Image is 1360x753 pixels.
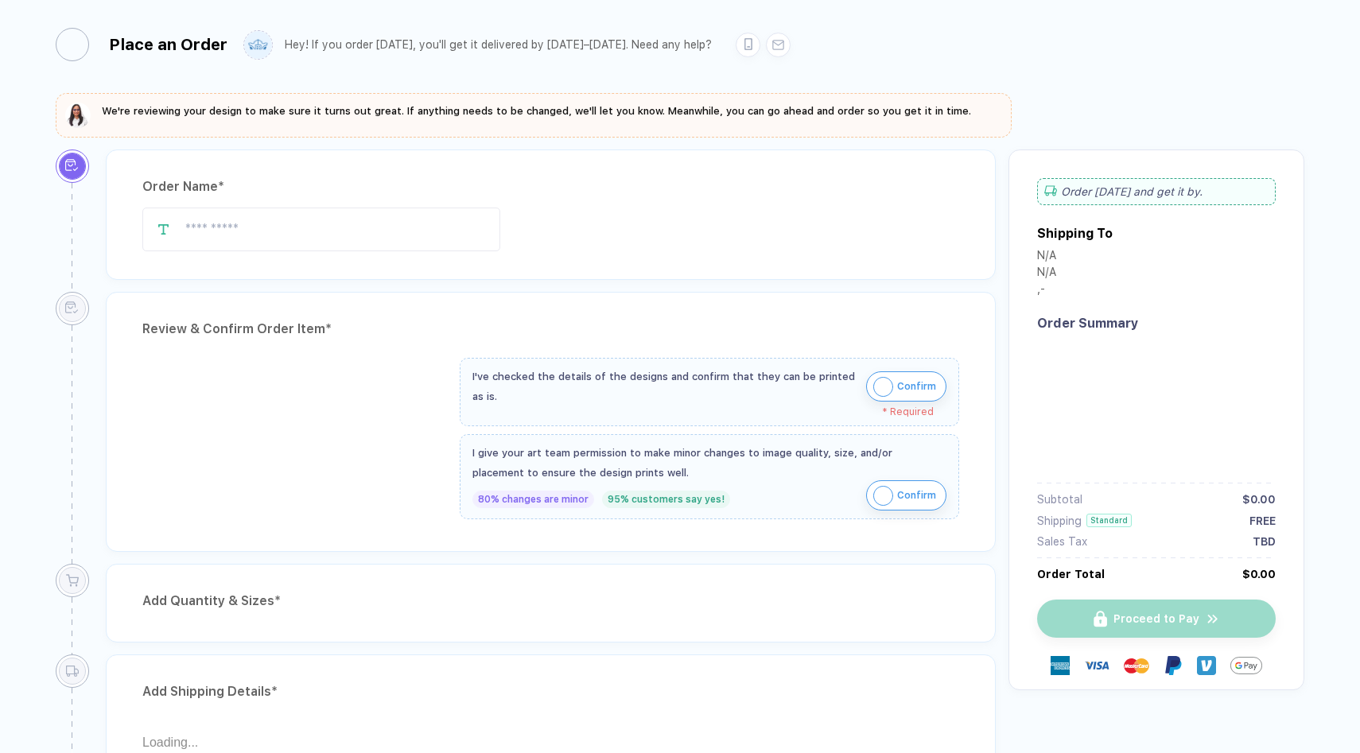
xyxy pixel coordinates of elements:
[897,374,936,399] span: Confirm
[897,483,936,508] span: Confirm
[285,38,712,52] div: Hey! If you order [DATE], you'll get it delivered by [DATE]–[DATE]. Need any help?
[1164,656,1183,675] img: Paypal
[472,406,934,417] div: * Required
[472,443,946,483] div: I give your art team permission to make minor changes to image quality, size, and/or placement to...
[1230,650,1262,681] img: GPay
[65,103,971,128] button: We're reviewing your design to make sure it turns out great. If anything needs to be changed, we'...
[1253,535,1276,548] div: TBD
[1037,514,1082,527] div: Shipping
[472,367,858,406] div: I've checked the details of the designs and confirm that they can be printed as is.
[65,103,91,128] img: sophie
[1051,656,1070,675] img: express
[1242,493,1276,506] div: $0.00
[1037,316,1276,331] div: Order Summary
[244,31,272,59] img: user profile
[102,105,971,117] span: We're reviewing your design to make sure it turns out great. If anything needs to be changed, we'...
[866,480,946,510] button: iconConfirm
[1037,249,1056,266] div: N/A
[1037,226,1113,241] div: Shipping To
[1197,656,1216,675] img: Venmo
[142,588,959,614] div: Add Quantity & Sizes
[866,371,946,402] button: iconConfirm
[1249,514,1276,527] div: FREE
[1037,178,1276,205] div: Order [DATE] and get it by .
[142,174,959,200] div: Order Name
[1242,568,1276,580] div: $0.00
[1037,568,1105,580] div: Order Total
[109,35,227,54] div: Place an Order
[1037,535,1087,548] div: Sales Tax
[142,679,959,704] div: Add Shipping Details
[1084,653,1109,678] img: visa
[1037,266,1056,282] div: N/A
[1037,282,1056,299] div: , -
[873,486,893,506] img: icon
[142,316,959,342] div: Review & Confirm Order Item
[1124,653,1149,678] img: master-card
[1037,493,1082,506] div: Subtotal
[1086,514,1132,527] div: Standard
[602,491,730,508] div: 95% customers say yes!
[472,491,594,508] div: 80% changes are minor
[873,377,893,397] img: icon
